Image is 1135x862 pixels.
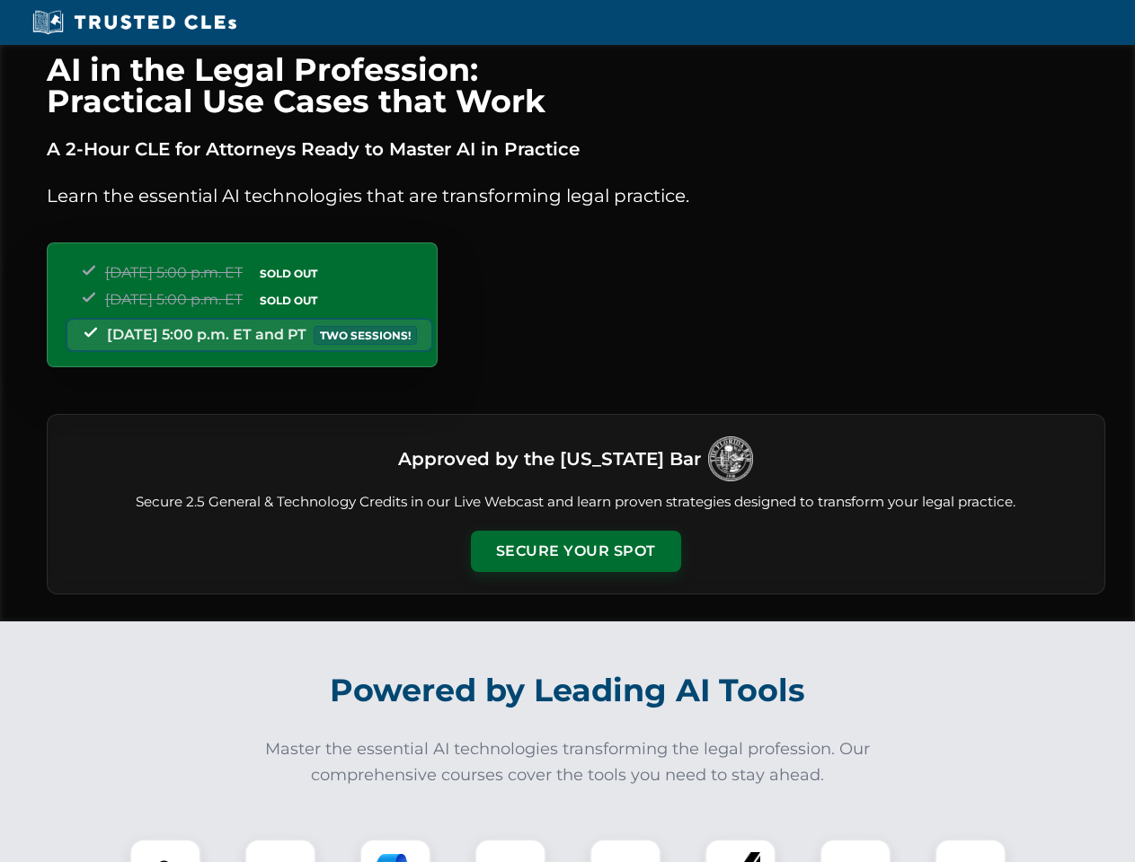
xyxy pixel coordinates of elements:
p: Learn the essential AI technologies that are transforming legal practice. [47,181,1105,210]
p: Secure 2.5 General & Technology Credits in our Live Webcast and learn proven strategies designed ... [69,492,1083,513]
p: A 2-Hour CLE for Attorneys Ready to Master AI in Practice [47,135,1105,163]
p: Master the essential AI technologies transforming the legal profession. Our comprehensive courses... [253,736,882,788]
h2: Powered by Leading AI Tools [70,659,1066,722]
span: SOLD OUT [253,264,324,283]
img: Logo [708,436,753,481]
h3: Approved by the [US_STATE] Bar [398,443,701,475]
span: [DATE] 5:00 p.m. ET [105,264,243,281]
span: [DATE] 5:00 p.m. ET [105,291,243,308]
img: Trusted CLEs [27,9,242,36]
button: Secure Your Spot [471,531,681,572]
h1: AI in the Legal Profession: Practical Use Cases that Work [47,54,1105,117]
span: SOLD OUT [253,291,324,310]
